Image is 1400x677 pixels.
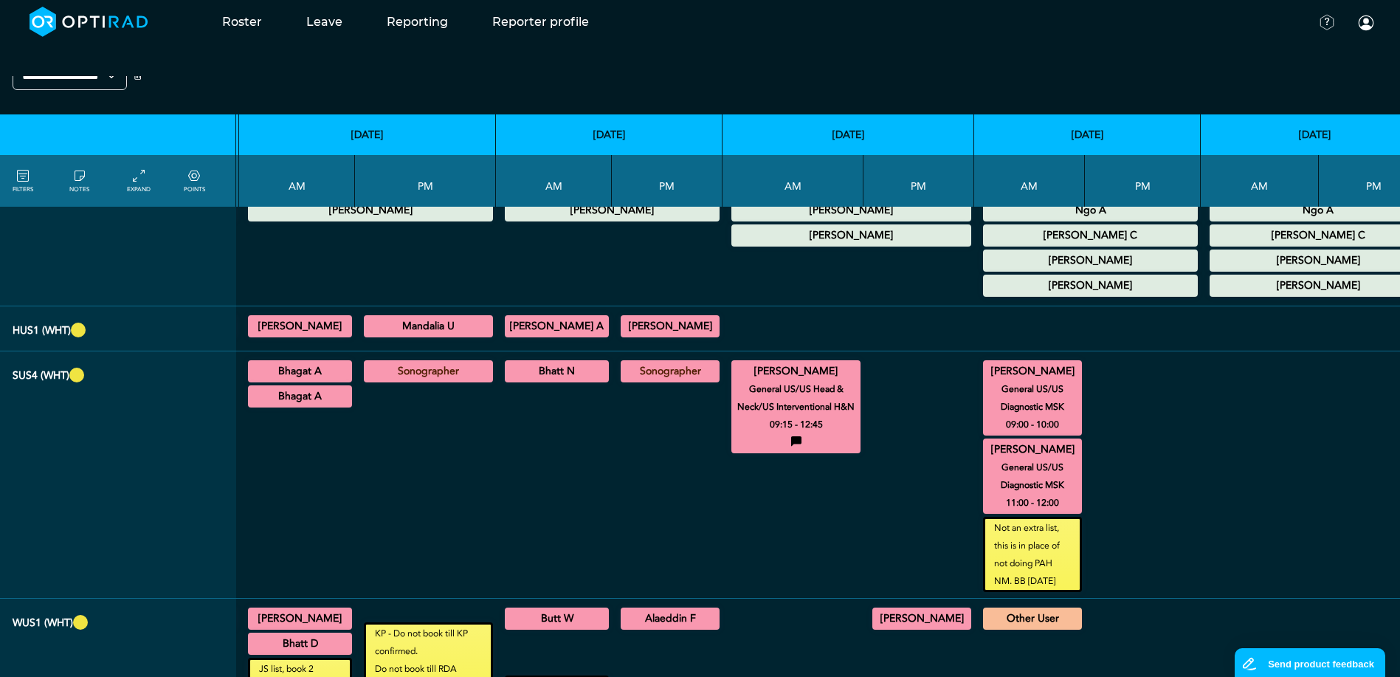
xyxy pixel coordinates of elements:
a: FILTERS [13,168,33,194]
div: US Interventional MSK 11:15 - 12:15 [248,385,352,408]
div: US General Adult 08:30 - 12:30 [505,608,609,630]
div: Used by IR all morning 07:00 - 08:00 [983,608,1082,630]
small: 09:00 - 10:00 [1006,416,1059,433]
div: US General Adult 14:00 - 16:30 [621,360,720,382]
summary: [PERSON_NAME] [250,317,350,335]
div: General US/US Diagnostic MSK 11:00 - 12:00 [983,439,1082,514]
th: PM [355,155,496,207]
div: Other Leave 00:00 - 23:59 [505,199,720,221]
small: 11:00 - 12:00 [1006,494,1059,512]
div: US Diagnostic MSK/US General Adult 09:00 - 11:15 [248,360,352,382]
summary: [PERSON_NAME] [985,441,1080,458]
th: PM [863,155,974,207]
summary: Other User [985,610,1080,628]
div: US Head & Neck/US Interventional H&N 09:15 - 12:15 [248,315,352,337]
summary: Ngo A [985,202,1196,219]
summary: [PERSON_NAME] C [985,227,1196,244]
th: [DATE] [974,114,1201,155]
div: US Contrast/General US 08:30 - 12:30 [505,315,609,337]
summary: Bhagat A [250,388,350,405]
div: Annual Leave 00:00 - 23:59 [983,199,1198,221]
summary: [PERSON_NAME] A [507,317,607,335]
div: US General Paediatric 14:15 - 17:00 [364,315,493,337]
div: General US/US Diagnostic MSK/US Interventional MSK 13:30 - 16:30 [621,315,720,337]
summary: Sonographer [366,362,491,380]
small: General US/US Diagnostic MSK [976,458,1089,494]
summary: Alaeddin F [623,610,717,628]
div: General US/US Diagnostic MSK 08:45 - 11:00 [248,608,352,630]
div: US General Adult 14:00 - 16:30 [364,360,493,382]
summary: [PERSON_NAME] [734,227,969,244]
div: Maternity Leave 00:00 - 23:59 [983,224,1198,247]
img: brand-opti-rad-logos-blue-and-white-d2f68631ba2948856bd03f2d395fb146ddc8fb01b4b6e9315ea85fa773367... [30,7,148,37]
div: US Gynaecology 13:30 - 16:30 [872,608,971,630]
summary: [PERSON_NAME] [734,202,969,219]
summary: [PERSON_NAME] [623,317,717,335]
summary: Bhatt N [507,362,607,380]
summary: [PERSON_NAME] [250,202,491,219]
div: US Interventional MSK 08:30 - 12:00 [505,360,609,382]
th: [DATE] [723,114,974,155]
th: AM [723,155,863,207]
a: collapse/expand entries [127,168,151,194]
summary: [PERSON_NAME] [250,610,350,628]
a: show/hide notes [69,168,89,194]
summary: [PERSON_NAME] [985,252,1196,269]
summary: [PERSON_NAME] [507,202,717,219]
div: Other Leave 00:00 - 23:59 [983,275,1198,297]
small: 09:15 - 12:45 [770,416,823,433]
small: General US/US Diagnostic MSK [976,380,1089,416]
div: General US/US Head & Neck/US Interventional H&N 09:15 - 12:45 [731,360,861,453]
th: [DATE] [239,114,496,155]
th: AM [239,155,355,207]
summary: Bhagat A [250,362,350,380]
th: AM [974,155,1085,207]
summary: Sonographer [623,362,717,380]
summary: [PERSON_NAME] [985,362,1080,380]
th: AM [496,155,612,207]
summary: Bhatt D [250,635,350,653]
summary: [PERSON_NAME] [985,277,1196,295]
th: [DATE] [496,114,723,155]
div: Other Leave 00:00 - 23:59 [248,199,493,221]
div: General US 13:00 - 16:30 [621,608,720,630]
summary: Mandalia U [366,317,491,335]
div: General US/US Diagnostic MSK 09:00 - 10:00 [983,360,1082,436]
div: Other Leave 00:00 - 23:59 [983,250,1198,272]
small: Not an extra list, this is in place of not doing PAH NM. BB [DATE] [985,519,1080,590]
div: Other Leave 00:00 - 23:59 [731,224,971,247]
div: Other Leave 00:00 - 23:59 [731,199,971,221]
summary: [PERSON_NAME] [875,610,969,628]
th: PM [612,155,723,207]
th: AM [1201,155,1319,207]
summary: Butt W [507,610,607,628]
summary: [PERSON_NAME] [734,362,858,380]
div: US Interventional MSK/US Diagnostic MSK 11:00 - 12:40 [248,633,352,655]
a: collapse/expand expected points [184,168,205,194]
i: training [791,433,801,451]
small: General US/US Head & Neck/US Interventional H&N [725,380,867,416]
th: PM [1085,155,1201,207]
